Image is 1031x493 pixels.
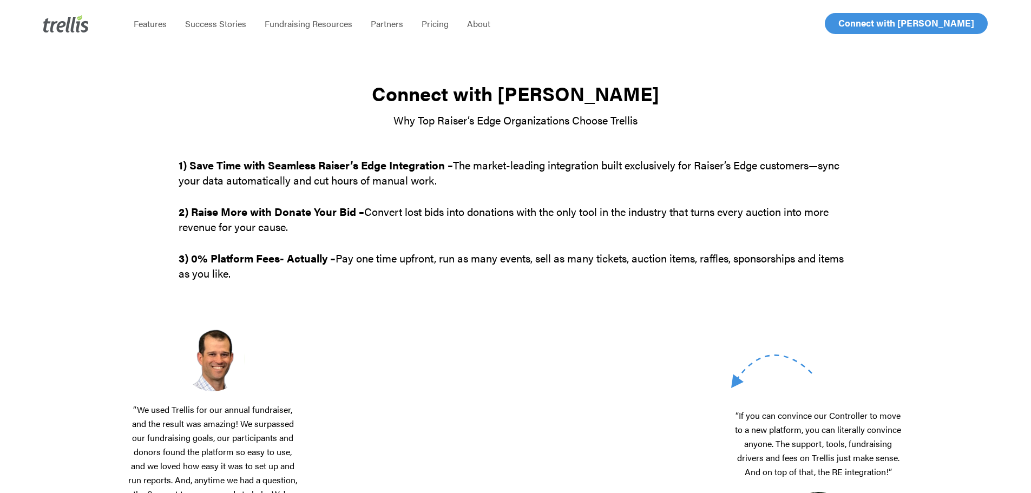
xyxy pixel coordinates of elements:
p: The market-leading integration built exclusively for Raiser’s Edge customers—sync your data autom... [179,157,852,204]
strong: 2) Raise More with Donate Your Bid – [179,203,364,219]
a: Success Stories [176,18,255,29]
img: Trellis [43,15,89,32]
img: Screenshot-2025-03-18-at-2.39.01%E2%80%AFPM.png [180,327,245,391]
span: Partners [371,17,403,30]
strong: Connect with [PERSON_NAME] [372,79,659,107]
p: Convert lost bids into donations with the only tool in the industry that turns every auction into... [179,204,852,251]
span: About [467,17,490,30]
span: Success Stories [185,17,246,30]
span: Pricing [422,17,449,30]
span: Connect with [PERSON_NAME] [838,16,974,29]
a: Connect with [PERSON_NAME] [825,13,988,34]
strong: 3) 0% Platform Fees- Actually – [179,250,336,266]
p: Pay one time upfront, run as many events, sell as many tickets, auction items, raffles, sponsorsh... [179,251,852,281]
strong: 1) Save Time with Seamless Raiser’s Edge Integration – [179,157,453,173]
a: About [458,18,500,29]
p: Why Top Raiser’s Edge Organizations Choose Trellis [179,113,852,128]
a: Partners [362,18,412,29]
p: “If you can convince our Controller to move to a new platform, you can literally convince anyone.... [731,409,905,492]
span: Features [134,17,167,30]
a: Fundraising Resources [255,18,362,29]
a: Features [124,18,176,29]
span: Fundraising Resources [265,17,352,30]
a: Pricing [412,18,458,29]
